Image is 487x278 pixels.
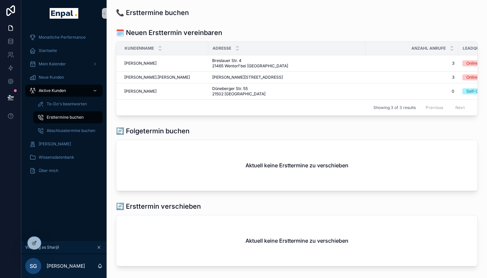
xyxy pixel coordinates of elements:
h1: 🔄️ Ersttermin verschieben [116,202,201,211]
a: Startseite [25,45,103,57]
span: Neue Kunden [39,75,64,80]
span: Abschlusstermine buchen [47,128,95,133]
span: Mein Kalender [39,61,66,67]
a: [PERSON_NAME][STREET_ADDRESS] [212,75,362,80]
a: Mein Kalender [25,58,103,70]
p: [PERSON_NAME] [47,263,85,269]
span: [PERSON_NAME][STREET_ADDRESS] [212,75,283,80]
h2: Aktuell keine Ersttermine zu verschieben [245,161,348,169]
span: Showing 3 of 3 results [373,105,416,110]
a: Ersttermine buchen [33,111,103,123]
span: [PERSON_NAME].[PERSON_NAME] [124,75,190,80]
span: [PERSON_NAME] [124,89,157,94]
img: App logo [50,8,78,19]
a: Breslauer Str. 4 21465 Wentorf bei [GEOGRAPHIC_DATA] [212,58,362,69]
span: [PERSON_NAME] [39,141,71,147]
h1: 🔄️ Folgetermin buchen [116,126,190,136]
span: [PERSON_NAME] [124,61,157,66]
a: [PERSON_NAME].[PERSON_NAME] [124,75,204,80]
a: Aktive Kunden [25,85,103,97]
a: Monatliche Performance [25,31,103,43]
a: Über mich [25,165,103,177]
span: To-Do's beantworten [47,101,87,107]
span: Düneberger Str. 55 21502 [GEOGRAPHIC_DATA] [212,86,302,97]
span: SG [30,262,37,270]
span: Adresse [213,46,231,51]
div: scrollable content [21,27,107,185]
span: Wissensdatenbank [39,155,74,160]
span: Breslauer Str. 4 21465 Wentorf bei [GEOGRAPHIC_DATA] [212,58,318,69]
h2: Aktuell keine Ersttermine zu verschieben [245,237,348,245]
h1: 🗓️ Neuen Ersttermin vereinbaren [116,28,222,37]
a: Neue Kunden [25,71,103,83]
span: Aktive Kunden [39,88,66,93]
a: [PERSON_NAME] [124,89,204,94]
a: [PERSON_NAME] [124,61,204,66]
a: Wissensdatenbank [25,151,103,163]
span: Viewing as Sharjil [25,245,59,250]
a: 0 [370,89,454,94]
span: Startseite [39,48,57,53]
span: Anzahl Anrufe [411,46,446,51]
a: To-Do's beantworten [33,98,103,110]
a: Düneberger Str. 55 21502 [GEOGRAPHIC_DATA] [212,86,362,97]
a: Abschlusstermine buchen [33,125,103,137]
a: [PERSON_NAME] [25,138,103,150]
a: 3 [370,61,454,66]
span: Ersttermine buchen [47,115,84,120]
span: Monatliche Performance [39,35,86,40]
h1: 📞 Ersttermine buchen [116,8,189,17]
div: Self-Gen [466,88,483,94]
a: 3 [370,75,454,80]
span: Kundenname [125,46,154,51]
span: Über mich [39,168,58,173]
